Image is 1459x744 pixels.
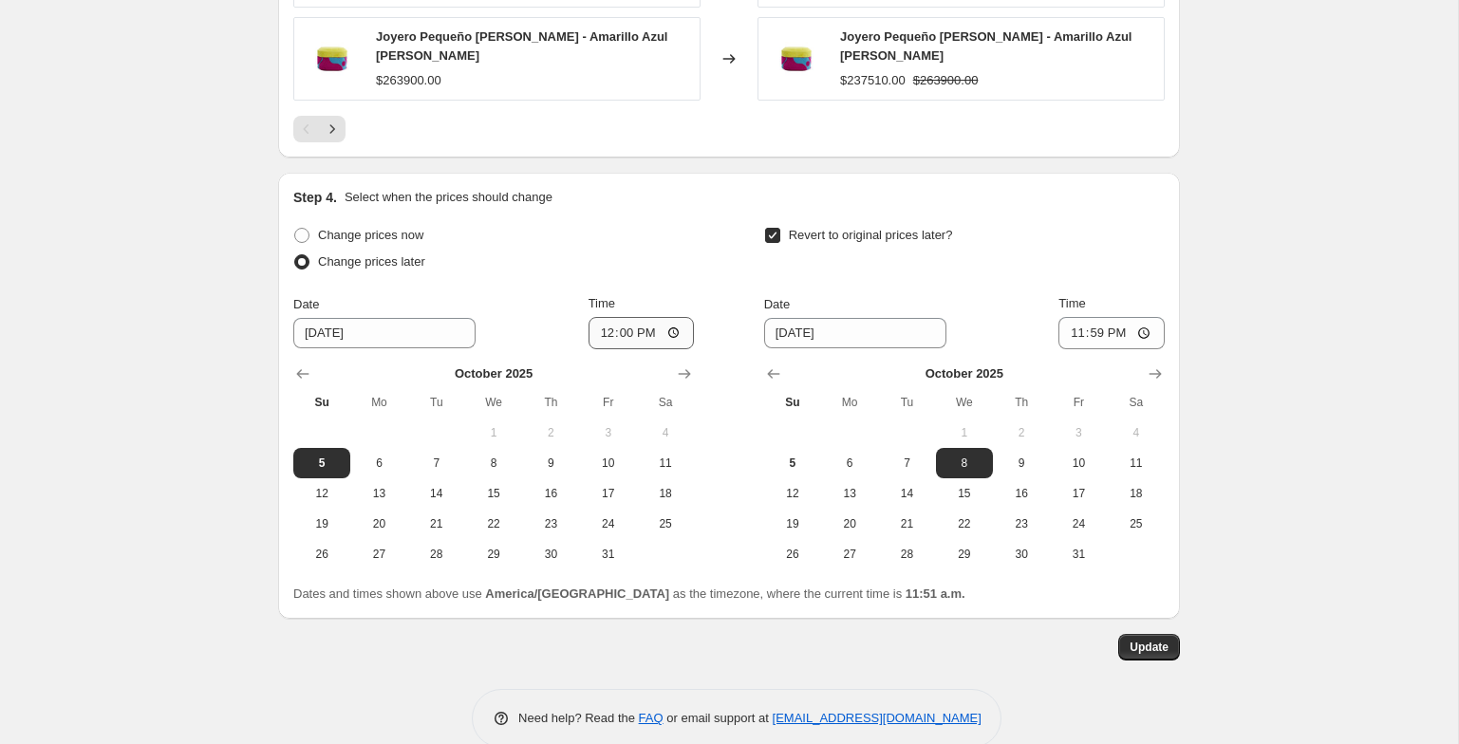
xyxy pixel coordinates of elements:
[522,539,579,569] button: Thursday October 30 2025
[580,418,637,448] button: Friday October 3 2025
[944,456,985,471] span: 8
[1050,539,1107,569] button: Friday October 31 2025
[944,516,985,531] span: 22
[530,516,571,531] span: 23
[936,418,993,448] button: Wednesday October 1 2025
[588,547,629,562] span: 31
[772,486,814,501] span: 12
[358,456,400,471] span: 6
[645,395,686,410] span: Sa
[764,539,821,569] button: Sunday October 26 2025
[465,387,522,418] th: Wednesday
[1057,395,1099,410] span: Fr
[1115,425,1157,440] span: 4
[293,387,350,418] th: Sunday
[1050,478,1107,509] button: Friday October 17 2025
[886,547,927,562] span: 28
[522,478,579,509] button: Thursday October 16 2025
[416,486,458,501] span: 14
[789,228,953,242] span: Revert to original prices later?
[993,387,1050,418] th: Thursday
[936,478,993,509] button: Wednesday October 15 2025
[671,361,698,387] button: Show next month, November 2025
[645,516,686,531] span: 25
[465,539,522,569] button: Wednesday October 29 2025
[1118,634,1180,660] button: Update
[993,509,1050,539] button: Thursday October 23 2025
[764,387,821,418] th: Sunday
[764,478,821,509] button: Sunday October 12 2025
[936,509,993,539] button: Wednesday October 22 2025
[664,711,773,725] span: or email support at
[1108,509,1165,539] button: Saturday October 25 2025
[522,387,579,418] th: Thursday
[304,30,361,87] img: BBam_80x.jpg
[1050,387,1107,418] th: Friday
[1057,547,1099,562] span: 31
[1057,486,1099,501] span: 17
[1115,516,1157,531] span: 25
[588,486,629,501] span: 17
[350,387,407,418] th: Monday
[473,456,514,471] span: 8
[637,418,694,448] button: Saturday October 4 2025
[530,547,571,562] span: 30
[1130,640,1169,655] span: Update
[293,448,350,478] button: Today Sunday October 5 2025
[764,509,821,539] button: Sunday October 19 2025
[645,425,686,440] span: 4
[1001,425,1042,440] span: 2
[637,478,694,509] button: Saturday October 18 2025
[358,395,400,410] span: Mo
[829,547,870,562] span: 27
[350,448,407,478] button: Monday October 6 2025
[530,425,571,440] span: 2
[1001,395,1042,410] span: Th
[473,395,514,410] span: We
[580,478,637,509] button: Friday October 17 2025
[530,486,571,501] span: 16
[773,711,982,725] a: [EMAIL_ADDRESS][DOMAIN_NAME]
[772,547,814,562] span: 26
[821,478,878,509] button: Monday October 13 2025
[290,361,316,387] button: Show previous month, September 2025
[473,425,514,440] span: 1
[645,456,686,471] span: 11
[637,387,694,418] th: Saturday
[1108,478,1165,509] button: Saturday October 18 2025
[589,296,615,310] span: Time
[580,387,637,418] th: Friday
[293,509,350,539] button: Sunday October 19 2025
[1108,448,1165,478] button: Saturday October 11 2025
[301,456,343,471] span: 5
[588,395,629,410] span: Fr
[944,547,985,562] span: 29
[1001,456,1042,471] span: 9
[588,425,629,440] span: 3
[936,387,993,418] th: Wednesday
[301,395,343,410] span: Su
[345,188,552,207] p: Select when the prices should change
[886,486,927,501] span: 14
[580,509,637,539] button: Friday October 24 2025
[518,711,639,725] span: Need help? Read the
[350,478,407,509] button: Monday October 13 2025
[878,448,935,478] button: Tuesday October 7 2025
[473,547,514,562] span: 29
[522,509,579,539] button: Thursday October 23 2025
[408,448,465,478] button: Tuesday October 7 2025
[1115,486,1157,501] span: 18
[465,509,522,539] button: Wednesday October 22 2025
[637,509,694,539] button: Saturday October 25 2025
[993,478,1050,509] button: Thursday October 16 2025
[878,478,935,509] button: Tuesday October 14 2025
[376,71,441,90] div: $263900.00
[358,516,400,531] span: 20
[840,71,906,90] div: $237510.00
[1057,425,1099,440] span: 3
[416,395,458,410] span: Tu
[293,188,337,207] h2: Step 4.
[772,516,814,531] span: 19
[473,516,514,531] span: 22
[886,516,927,531] span: 21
